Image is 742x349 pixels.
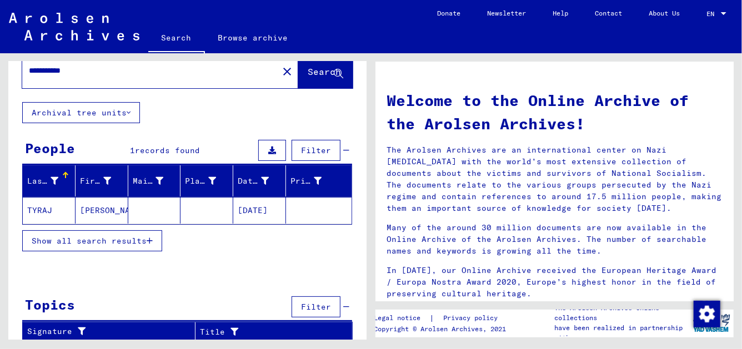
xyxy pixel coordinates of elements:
[76,197,128,224] mat-cell: [PERSON_NAME]
[301,302,331,312] span: Filter
[200,323,339,341] div: Title
[80,172,128,190] div: First Name
[22,102,140,123] button: Archival tree units
[205,24,302,51] a: Browse archive
[27,323,195,341] div: Signature
[233,197,286,224] mat-cell: [DATE]
[374,312,429,324] a: Legal notice
[238,175,269,187] div: Date of Birth
[133,172,181,190] div: Maiden Name
[374,312,511,324] div: |
[691,309,733,337] img: yv_logo.png
[387,144,723,214] p: The Arolsen Archives are an international center on Nazi [MEDICAL_DATA] with the world’s most ext...
[128,165,181,196] mat-header-cell: Maiden Name
[233,165,286,196] mat-header-cell: Date of Birth
[133,175,164,187] div: Maiden Name
[308,66,341,77] span: Search
[27,172,75,190] div: Last Name
[76,165,128,196] mat-header-cell: First Name
[290,175,322,187] div: Prisoner #
[181,165,233,196] mat-header-cell: Place of Birth
[200,326,325,338] div: Title
[185,175,216,187] div: Place of Birth
[374,324,511,334] p: Copyright © Arolsen Archives, 2021
[706,10,719,18] span: EN
[131,145,136,155] span: 1
[387,265,723,300] p: In [DATE], our Online Archive received the European Heritage Award / Europa Nostra Award 2020, Eu...
[387,89,723,135] h1: Welcome to the Online Archive of the Arolsen Archives!
[290,172,338,190] div: Prisoner #
[292,296,340,317] button: Filter
[27,175,58,187] div: Last Name
[185,172,233,190] div: Place of Birth
[554,303,689,323] p: The Arolsen Archives online collections
[32,236,147,246] span: Show all search results
[23,165,76,196] mat-header-cell: Last Name
[298,54,353,88] button: Search
[292,140,340,161] button: Filter
[276,60,298,82] button: Clear
[80,175,111,187] div: First Name
[280,65,294,78] mat-icon: close
[136,145,200,155] span: records found
[387,222,723,257] p: Many of the around 30 million documents are now available in the Online Archive of the Arolsen Ar...
[434,312,511,324] a: Privacy policy
[9,13,139,41] img: Arolsen_neg.svg
[23,197,76,224] mat-cell: TYRAJ
[25,138,75,158] div: People
[286,165,352,196] mat-header-cell: Prisoner #
[554,323,689,343] p: have been realized in partnership with
[148,24,205,53] a: Search
[25,295,75,315] div: Topics
[301,145,331,155] span: Filter
[238,172,285,190] div: Date of Birth
[22,230,162,251] button: Show all search results
[27,326,181,337] div: Signature
[694,301,720,327] img: Change consent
